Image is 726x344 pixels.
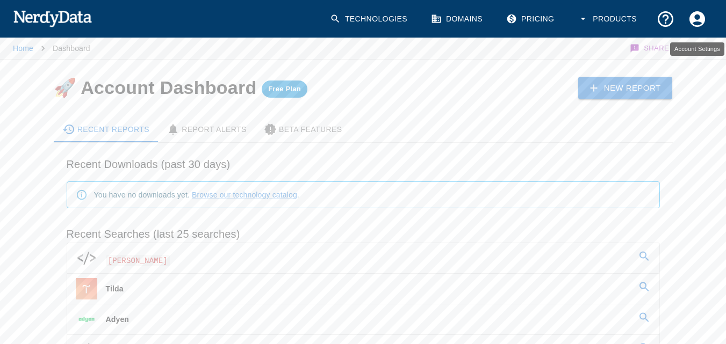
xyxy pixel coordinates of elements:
[262,85,307,93] span: Free Plan
[13,44,33,53] a: Home
[681,3,713,35] button: Account Settings
[54,77,307,98] h4: 🚀 Account Dashboard
[53,43,90,54] p: Dashboard
[94,185,299,204] div: You have no downloads yet. .
[425,3,491,35] a: Domains
[324,3,416,35] a: Technologies
[571,3,645,35] button: Products
[578,77,673,99] a: New Report
[67,156,660,173] h6: Recent Downloads (past 30 days)
[670,42,724,56] div: Account Settings
[67,243,659,273] a: [PERSON_NAME]
[628,38,713,59] button: Share Feedback
[167,123,247,136] div: Report Alerts
[264,123,342,136] div: Beta Features
[67,225,660,243] h6: Recent Searches (last 25 searches)
[106,283,124,294] p: Tilda
[67,274,659,304] a: Tilda
[106,255,170,266] span: [PERSON_NAME]
[106,314,130,325] p: Adyen
[500,3,563,35] a: Pricing
[62,123,150,136] div: Recent Reports
[13,8,92,29] img: NerdyData.com
[192,191,297,199] a: Browse our technology catalog
[67,304,659,334] a: Adyen
[650,3,681,35] button: Support and Documentation
[13,38,90,59] nav: breadcrumb
[262,77,307,98] a: Free Plan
